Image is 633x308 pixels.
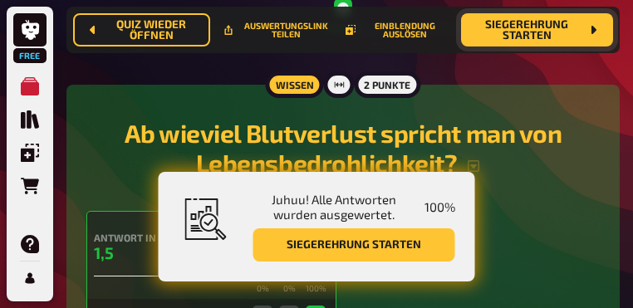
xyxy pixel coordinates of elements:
[94,232,329,243] h4: Antwort in Liter
[15,51,45,61] span: Free
[279,283,299,296] small: 0 %
[424,199,455,214] span: 100 %
[354,71,420,98] div: 2 Punkte
[106,19,197,42] span: Quiz wieder öffnen
[474,19,580,42] span: Siegerehrung starten
[253,228,455,262] button: Siegerehrung starten
[253,192,415,222] span: Juhuu! Alle Antworten wurden ausgewertet.
[86,118,600,178] h2: Ab wieviel Blutverlust spricht man von Lebensbedrohlichkeit?
[265,71,323,98] div: Wissen
[306,283,326,296] small: 100 %
[94,243,329,262] h3: 1,5
[253,283,272,296] small: 0 %
[461,13,613,46] button: Siegerehrung starten
[346,22,448,39] button: Einblendung auslösen
[73,13,210,46] button: Quiz wieder öffnen
[223,22,332,39] button: Teile diese URL mit Leuten, die dir bei der Auswertung helfen dürfen.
